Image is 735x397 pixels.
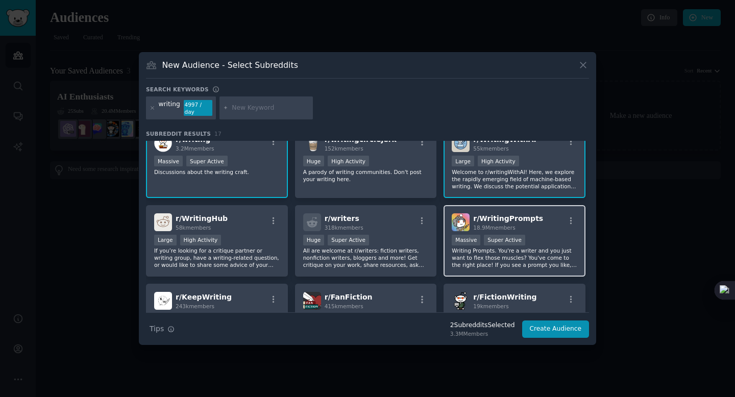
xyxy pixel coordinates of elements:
p: A parody of writing communities. Don't post your writing here. [303,168,429,183]
span: 58k members [176,225,211,231]
span: r/ KeepWriting [176,293,232,301]
span: 18.9M members [473,225,515,231]
div: 2 Subreddit s Selected [450,321,515,330]
span: Tips [150,324,164,334]
img: FictionWriting [452,292,470,310]
div: Super Active [484,235,525,245]
img: KeepWriting [154,292,172,310]
img: writing [154,134,172,152]
button: Create Audience [522,320,590,338]
span: r/ writing [176,135,210,143]
h3: Search keywords [146,86,209,93]
div: High Activity [478,156,519,166]
p: Writing Prompts. You're a writer and you just want to flex those muscles? You've come to the righ... [452,247,577,268]
button: Tips [146,320,178,338]
div: Massive [452,235,480,245]
span: r/ WritingWithAI [473,135,536,143]
img: writingcirclejerk [303,134,321,152]
div: 3.3M Members [450,330,515,337]
span: 152k members [325,145,363,152]
span: Subreddit Results [146,130,211,137]
div: High Activity [328,156,369,166]
div: High Activity [180,235,222,245]
span: r/ WritingHub [176,214,228,222]
h3: New Audience - Select Subreddits [162,60,298,70]
span: 55k members [473,145,508,152]
span: r/ FictionWriting [473,293,536,301]
div: Super Active [186,156,228,166]
p: All are welcome at r/writers: fiction writers, nonfiction writers, bloggers and more! Get critiqu... [303,247,429,268]
p: Welcome to r/writingWithAI! Here, we explore the rapidly emerging field of machine-based writing.... [452,168,577,190]
span: 19k members [473,303,508,309]
div: Large [154,235,177,245]
img: FanFiction [303,292,321,310]
span: r/ writingcirclejerk [325,135,397,143]
div: Super Active [328,235,369,245]
span: 243k members [176,303,214,309]
span: r/ writers [325,214,359,222]
span: 17 [214,131,222,137]
input: New Keyword [232,104,309,113]
div: Massive [154,156,183,166]
div: Huge [303,235,325,245]
div: 4997 / day [184,100,212,116]
p: Discussions about the writing craft. [154,168,280,176]
span: r/ WritingPrompts [473,214,543,222]
img: WritingPrompts [452,213,470,231]
img: WritingWithAI [452,134,470,152]
span: r/ FanFiction [325,293,373,301]
span: 318k members [325,225,363,231]
p: If you’re looking for a critique partner or writing group, have a writing-related question, or wo... [154,247,280,268]
span: 3.2M members [176,145,214,152]
div: Huge [303,156,325,166]
div: writing [159,100,180,116]
img: WritingHub [154,213,172,231]
div: Large [452,156,474,166]
span: 415k members [325,303,363,309]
